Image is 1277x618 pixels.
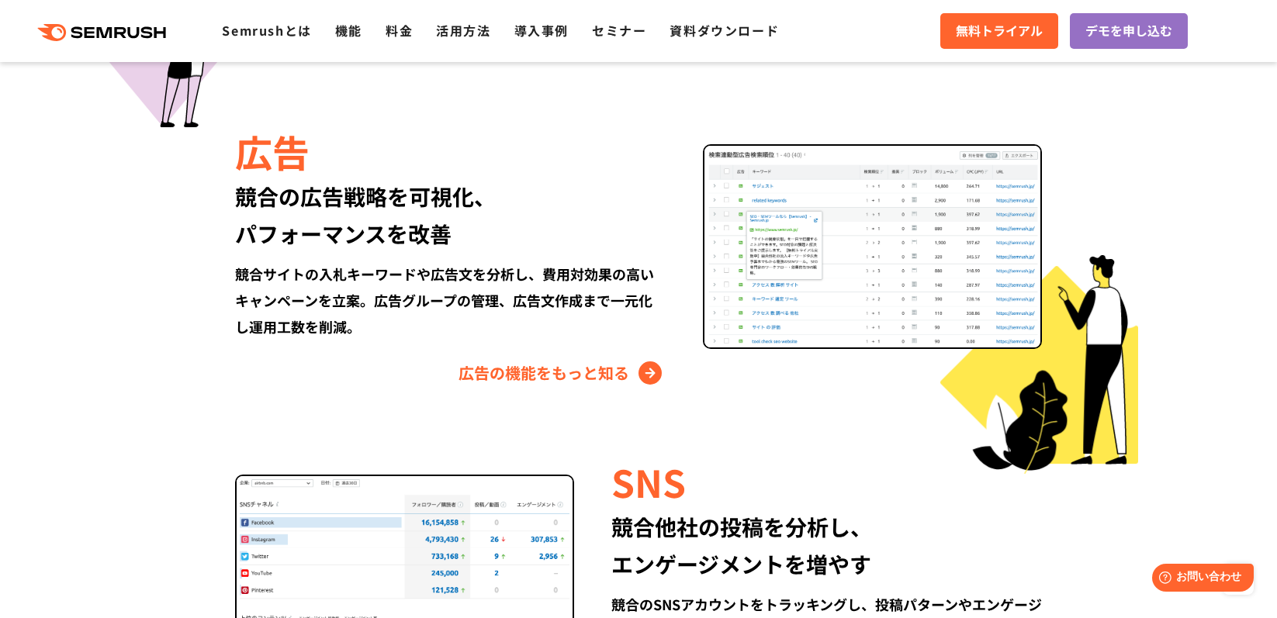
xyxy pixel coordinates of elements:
[335,21,362,40] a: 機能
[514,21,569,40] a: 導入事例
[1139,558,1260,601] iframe: Help widget launcher
[459,361,666,385] a: 広告の機能をもっと知る
[1085,21,1172,41] span: デモを申し込む
[592,21,646,40] a: セミナー
[940,13,1058,49] a: 無料トライアル
[611,508,1042,582] div: 競合他社の投稿を分析し、 エンゲージメントを増やす
[611,455,1042,508] div: SNS
[235,178,666,252] div: 競合の広告戦略を可視化、 パフォーマンスを改善
[235,125,666,178] div: 広告
[670,21,779,40] a: 資料ダウンロード
[956,21,1043,41] span: 無料トライアル
[386,21,413,40] a: 料金
[222,21,311,40] a: Semrushとは
[235,261,666,340] div: 競合サイトの入札キーワードや広告文を分析し、費用対効果の高いキャンペーンを立案。広告グループの管理、広告文作成まで一元化し運用工数を削減。
[1070,13,1188,49] a: デモを申し込む
[436,21,490,40] a: 活用方法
